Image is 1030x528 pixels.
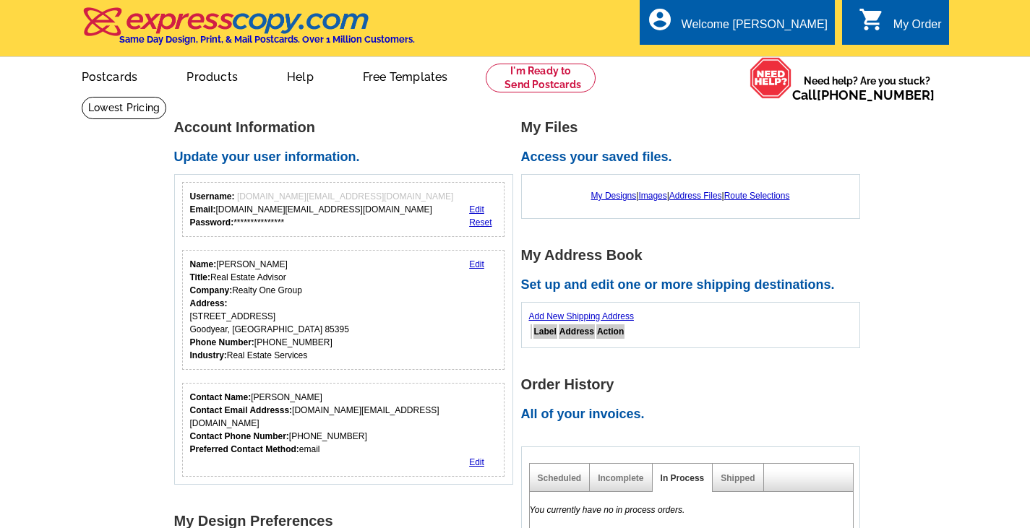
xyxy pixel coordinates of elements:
h1: Account Information [174,120,521,135]
strong: Name: [190,259,217,269]
strong: Company: [190,285,233,295]
a: Reset [469,217,492,228]
strong: Password: [190,217,234,228]
a: Same Day Design, Print, & Mail Postcards. Over 1 Million Customers. [82,17,415,45]
span: Need help? Are you stuck? [792,74,942,103]
img: help [750,57,792,99]
h2: All of your invoices. [521,407,868,423]
i: shopping_cart [859,7,885,33]
a: Incomplete [598,473,643,483]
a: Edit [469,259,484,269]
div: [PERSON_NAME] Real Estate Advisor Realty One Group [STREET_ADDRESS] Goodyear, [GEOGRAPHIC_DATA] 8... [190,258,349,362]
div: Who should we contact regarding order issues? [182,383,505,477]
span: Call [792,87,935,103]
strong: Contact Phone Number: [190,431,289,441]
a: Postcards [59,59,161,92]
h1: My Address Book [521,248,868,263]
div: | | | [529,182,852,209]
div: Welcome [PERSON_NAME] [682,18,828,38]
h2: Set up and edit one or more shipping destinations. [521,277,868,293]
a: [PHONE_NUMBER] [817,87,935,103]
a: Help [264,59,337,92]
strong: Preferred Contact Method: [190,444,299,454]
strong: Phone Number: [190,337,254,347]
a: Images [638,191,666,201]
strong: Contact Email Addresss: [190,405,293,415]
a: Scheduled [538,473,582,483]
h2: Update your user information. [174,150,521,165]
a: Address Files [669,191,722,201]
h1: My Files [521,120,868,135]
strong: Industry: [190,350,227,360]
em: You currently have no in process orders. [530,505,685,515]
a: Route Selections [724,191,790,201]
strong: Title: [190,272,210,282]
a: Free Templates [340,59,471,92]
div: My Order [893,18,942,38]
th: Action [596,324,625,339]
div: Your login information. [182,182,505,237]
div: [PERSON_NAME] [DOMAIN_NAME][EMAIL_ADDRESS][DOMAIN_NAME] [PHONE_NUMBER] email [190,391,497,456]
h4: Same Day Design, Print, & Mail Postcards. Over 1 Million Customers. [119,34,415,45]
h1: Order History [521,377,868,392]
span: [DOMAIN_NAME][EMAIL_ADDRESS][DOMAIN_NAME] [237,191,453,202]
a: Shipped [721,473,755,483]
strong: Username: [190,191,235,202]
a: Edit [469,457,484,467]
th: Label [533,324,557,339]
strong: Email: [190,204,216,215]
div: Your personal details. [182,250,505,370]
a: In Process [661,473,705,483]
a: Edit [469,204,484,215]
a: shopping_cart My Order [859,16,942,34]
th: Address [559,324,595,339]
a: Add New Shipping Address [529,311,634,321]
i: account_circle [647,7,673,33]
a: Products [163,59,261,92]
h2: Access your saved files. [521,150,868,165]
strong: Contact Name: [190,392,252,402]
a: My Designs [591,191,637,201]
strong: Address: [190,298,228,308]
